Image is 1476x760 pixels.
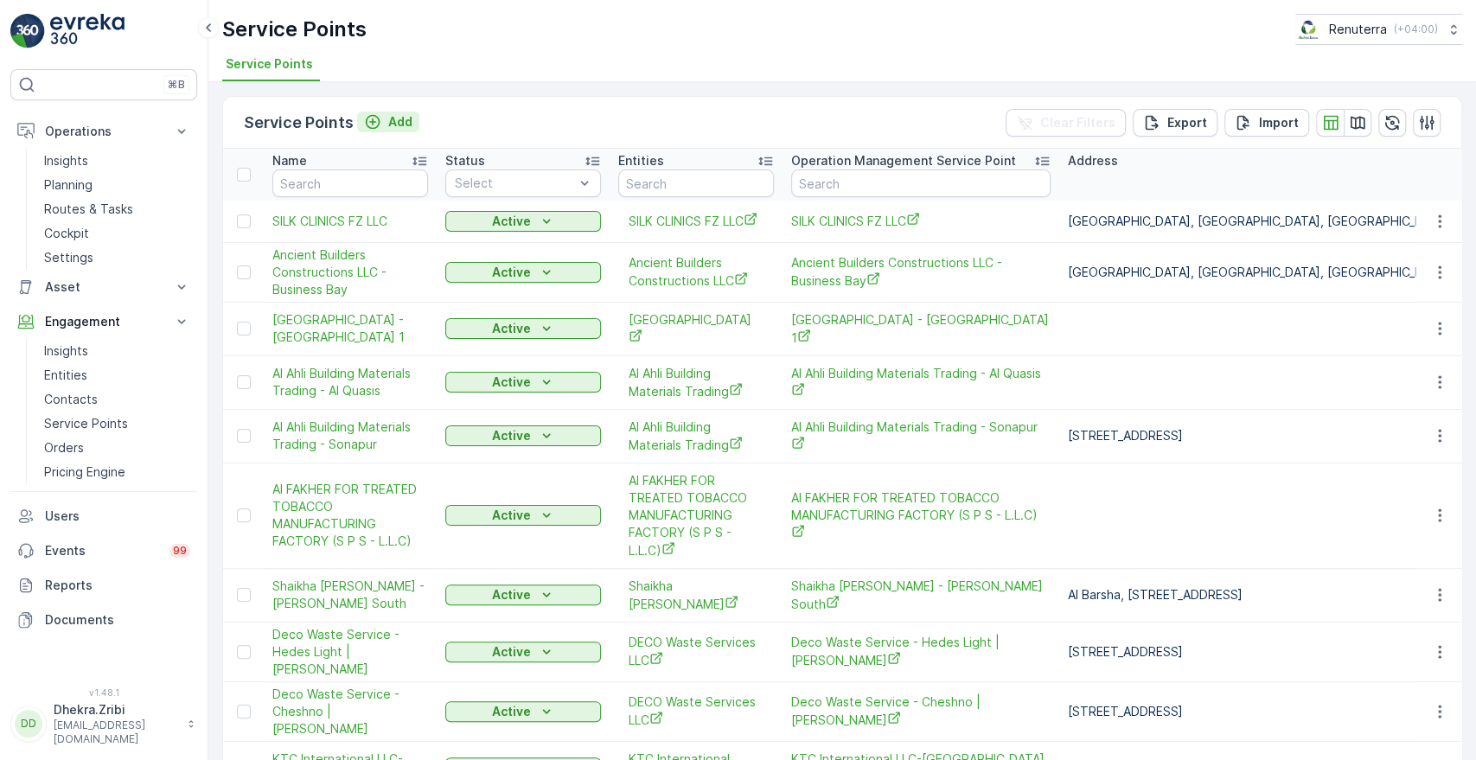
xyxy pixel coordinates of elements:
p: Entities [618,152,664,169]
p: Users [45,508,190,525]
p: 99 [173,544,187,558]
button: Operations [10,114,197,149]
button: Clear Filters [1006,109,1126,137]
div: DD [15,710,42,738]
a: Shaikha Maryam Thani Juma Al Maktoum - Al Barsha South [791,578,1051,613]
a: DECO Waste Services LLC [629,634,764,669]
div: Toggle Row Selected [237,214,251,228]
span: [GEOGRAPHIC_DATA] [629,311,764,347]
a: Reports [10,568,197,603]
p: Engagement [45,313,163,330]
a: Insights [37,339,197,363]
a: Buds Public School - Muhaisinah 1 [272,311,428,346]
a: Buds Public School - Muhaisinah 1 [791,311,1051,347]
span: Shaikha [PERSON_NAME] - [PERSON_NAME] South [272,578,428,612]
p: Dhekra.Zribi [54,701,178,718]
span: Al FAKHER FOR TREATED TOBACCO MANUFACTURING FACTORY (S P S - L.L.C) [791,489,1051,542]
p: Active [492,374,531,391]
p: Name [272,152,307,169]
button: Export [1133,109,1217,137]
p: Active [492,320,531,337]
p: Add [388,113,412,131]
span: Deco Waste Service - Cheshno | [PERSON_NAME] [791,693,1051,729]
a: Al FAKHER FOR TREATED TOBACCO MANUFACTURING FACTORY (S P S - L.L.C) [629,472,764,559]
p: Active [492,427,531,444]
div: Toggle Row Selected [237,265,251,279]
button: Active [445,262,601,283]
p: Events [45,542,159,559]
span: [GEOGRAPHIC_DATA] - [GEOGRAPHIC_DATA] 1 [272,311,428,346]
p: Operations [45,123,163,140]
a: Al Ahli Building Materials Trading - Sonapur [272,418,428,453]
p: Operation Management Service Point [791,152,1016,169]
p: Service Points [244,111,354,135]
button: Active [445,318,601,339]
p: Insights [44,342,88,360]
a: Al Ahli Building Materials Trading - Al Quasis [272,365,428,399]
p: Status [445,152,485,169]
a: Ancient Builders Constructions LLC - Business Bay [272,246,428,298]
p: Export [1167,114,1207,131]
a: SILK CLINICS FZ LLC [791,212,1051,230]
span: [GEOGRAPHIC_DATA] - [GEOGRAPHIC_DATA] 1 [791,311,1051,347]
button: Active [445,211,601,232]
p: Insights [44,152,88,169]
span: Al Ahli Building Materials Trading [629,418,764,454]
p: Active [492,213,531,230]
button: Engagement [10,304,197,339]
div: Toggle Row Selected [237,429,251,443]
div: Toggle Row Selected [237,588,251,602]
a: Insights [37,149,197,173]
div: Toggle Row Selected [237,322,251,335]
button: Active [445,584,601,605]
p: Active [492,507,531,524]
a: Events99 [10,533,197,568]
a: Cockpit [37,221,197,246]
a: Deco Waste Service - Hedes Light | Jabel Ali [272,626,428,678]
p: Service Points [222,16,367,43]
button: Import [1224,109,1309,137]
p: Active [492,264,531,281]
p: Contacts [44,391,98,408]
img: logo_light-DOdMpM7g.png [50,14,125,48]
p: Clear Filters [1040,114,1115,131]
div: Toggle Row Selected [237,375,251,389]
input: Search [791,169,1051,197]
a: Contacts [37,387,197,412]
a: Al FAKHER FOR TREATED TOBACCO MANUFACTURING FACTORY (S P S - L.L.C) [272,481,428,550]
p: Service Points [44,415,128,432]
a: Ancient Builders Constructions LLC - Business Bay [791,254,1051,290]
p: Select [455,175,574,192]
p: Active [492,703,531,720]
button: Active [445,701,601,722]
p: Reports [45,577,190,594]
button: Add [357,112,419,132]
p: Asset [45,278,163,296]
button: Active [445,425,601,446]
a: Settings [37,246,197,270]
a: Documents [10,603,197,637]
button: Active [445,505,601,526]
a: Al Ahli Building Materials Trading - Sonapur [791,418,1051,454]
a: Pricing Engine [37,460,197,484]
a: Ancient Builders Constructions LLC [629,254,764,290]
a: Buds Public School [629,311,764,347]
button: Active [445,372,601,393]
p: Entities [44,367,87,384]
span: Shaikha [PERSON_NAME] [629,578,764,613]
input: Search [618,169,774,197]
div: Toggle Row Selected [237,508,251,522]
p: ( +04:00 ) [1394,22,1438,36]
p: Pricing Engine [44,463,125,481]
a: Entities [37,363,197,387]
a: SILK CLINICS FZ LLC [272,213,428,230]
a: Shaikha Maryam Thani Juma Al Maktoum - Al Barsha South [272,578,428,612]
p: Address [1068,152,1118,169]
